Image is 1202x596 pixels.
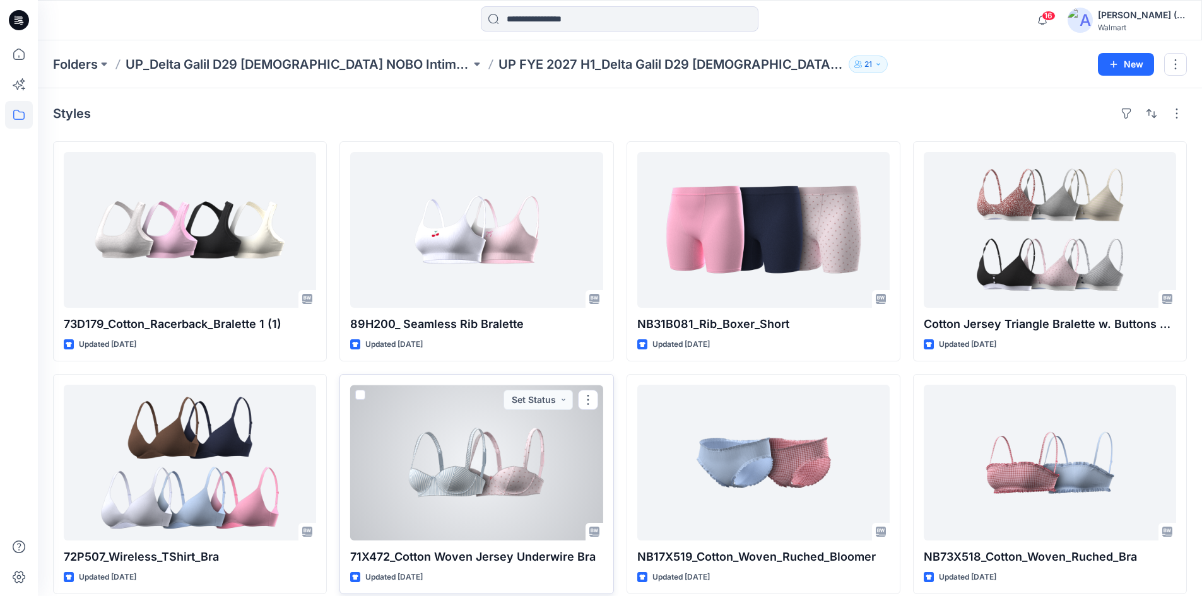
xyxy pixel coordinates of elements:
p: NB73X518_Cotton_Woven_Ruched_Bra [924,548,1176,566]
img: avatar [1068,8,1093,33]
p: Updated [DATE] [365,338,423,351]
p: Updated [DATE] [79,571,136,584]
p: Updated [DATE] [939,338,996,351]
p: Updated [DATE] [939,571,996,584]
h4: Styles [53,106,91,121]
p: Cotton Jersey Triangle Bralette w. Buttons ex-elastic_Bra (1) [924,315,1176,333]
a: Cotton Jersey Triangle Bralette w. Buttons ex-elastic_Bra (1) [924,152,1176,308]
a: NB31B081_Rib_Boxer_Short [637,152,890,308]
a: Folders [53,56,98,73]
a: 72P507_Wireless_TShirt_Bra [64,385,316,540]
a: UP_Delta Galil D29 [DEMOGRAPHIC_DATA] NOBO Intimates [126,56,471,73]
p: 72P507_Wireless_TShirt_Bra [64,548,316,566]
p: NB31B081_Rib_Boxer_Short [637,315,890,333]
p: Updated [DATE] [652,338,710,351]
span: 16 [1042,11,1056,21]
a: 71X472_Cotton Woven Jersey Underwire Bra [350,385,603,540]
a: 73D179_Cotton_Racerback_Bralette 1 (1) [64,152,316,308]
button: 21 [849,56,888,73]
p: NB17X519_Cotton_Woven_Ruched_Bloomer [637,548,890,566]
p: Updated [DATE] [79,338,136,351]
div: [PERSON_NAME] (Delta Galil) [1098,8,1186,23]
a: 89H200_ Seamless Rib Bralette [350,152,603,308]
p: 73D179_Cotton_Racerback_Bralette 1 (1) [64,315,316,333]
p: Updated [DATE] [652,571,710,584]
p: 21 [864,57,872,71]
a: NB73X518_Cotton_Woven_Ruched_Bra [924,385,1176,540]
p: UP FYE 2027 H1_Delta Galil D29 [DEMOGRAPHIC_DATA] NOBO Bras [498,56,844,73]
a: NB17X519_Cotton_Woven_Ruched_Bloomer [637,385,890,540]
button: New [1098,53,1154,76]
div: Walmart [1098,23,1186,32]
p: Updated [DATE] [365,571,423,584]
p: 71X472_Cotton Woven Jersey Underwire Bra [350,548,603,566]
p: 89H200_ Seamless Rib Bralette [350,315,603,333]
